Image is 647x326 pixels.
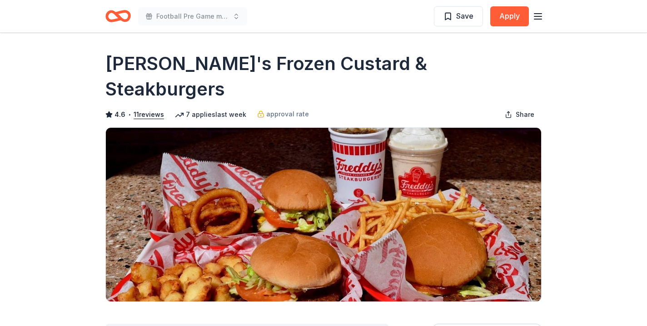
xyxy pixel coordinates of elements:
[456,10,473,22] span: Save
[128,111,131,118] span: •
[175,109,246,120] div: 7 applies last week
[105,5,131,27] a: Home
[434,6,483,26] button: Save
[105,51,542,102] h1: [PERSON_NAME]'s Frozen Custard & Steakburgers
[156,11,229,22] span: Football Pre Game meals
[490,6,529,26] button: Apply
[266,109,309,120] span: approval rate
[106,128,541,301] img: Image for Freddy's Frozen Custard & Steakburgers
[498,105,542,124] button: Share
[138,7,247,25] button: Football Pre Game meals
[134,109,164,120] button: 11reviews
[257,109,309,120] a: approval rate
[114,109,125,120] span: 4.6
[516,109,534,120] span: Share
